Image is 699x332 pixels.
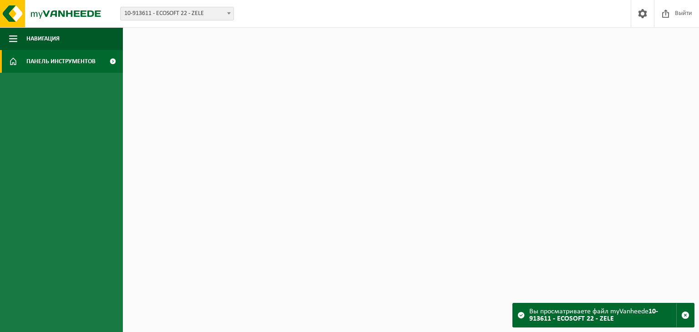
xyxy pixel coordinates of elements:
span: 10-913611 - ECOSOFT 22 - ZELE [120,7,234,20]
font: 10-913611 - ECOSOFT 22 - ZELE [529,308,658,322]
font: Выйти [675,10,692,17]
font: 10-913611 - ECOSOFT 22 - ZELE [124,10,204,17]
font: Вы просматриваете файл myVanheede [529,308,648,315]
font: Панель инструментов [26,58,96,65]
font: Навигация [26,35,60,42]
span: 10-913611 - ECOSOFT 22 - ZELE [121,7,233,20]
